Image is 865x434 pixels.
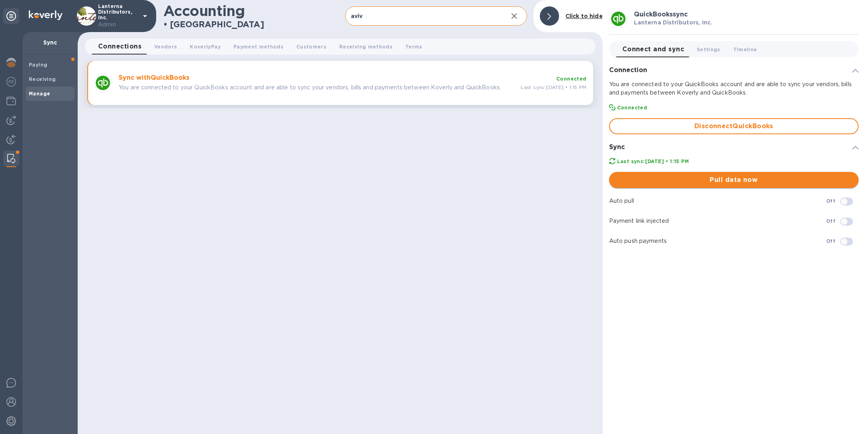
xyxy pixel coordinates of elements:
[609,172,859,188] button: Pull data now
[296,42,326,51] span: Customers
[119,74,189,81] b: Sync with QuickBooks
[609,141,859,154] div: Sync
[29,91,50,97] b: Manage
[556,76,587,82] b: Connected
[826,218,835,224] b: Off
[565,13,603,19] b: Click to hide
[154,42,177,51] span: Vendors
[339,42,392,51] span: Receiving methods
[609,80,859,97] p: You are connected to your QuickBooks account and are able to sync your vendors, bills and payment...
[617,158,689,164] b: Last sync: [DATE] • 1:15 PM
[405,42,422,51] span: Terms
[609,217,826,225] p: Payment link injected
[6,77,16,87] img: Foreign exchange
[609,237,826,245] p: Auto push payments
[29,10,62,20] img: Logo
[609,118,859,134] button: DisconnectQuickBooks
[98,41,141,52] span: Connections
[609,143,625,151] h3: Sync
[609,197,826,205] p: Auto pull
[609,64,859,77] div: Connection
[609,67,647,74] h3: Connection
[826,238,835,244] b: Off
[3,8,19,24] div: Unpin categories
[634,10,688,18] b: QuickBooks sync
[634,19,712,26] b: Lanterna Distributors, Inc.
[6,96,16,106] img: Wallets
[616,175,852,185] span: Pull data now
[521,84,586,90] span: Last sync: [DATE] • 1:15 PM
[622,44,684,55] span: Connect and sync
[29,38,71,46] p: Sync
[190,42,220,51] span: KoverlyPay
[733,45,757,54] span: Timeline
[826,198,835,204] b: Off
[163,2,245,19] h1: Accounting
[29,62,47,68] b: Paying
[119,83,514,92] p: You are connected to your QuickBooks account and are able to sync your vendors, bills and payment...
[29,76,56,82] b: Receiving
[98,20,138,29] p: Admin
[617,105,648,111] b: Connected
[163,19,264,29] h2: • [GEOGRAPHIC_DATA]
[233,42,284,51] span: Payment methods
[697,45,720,54] span: Settings
[616,121,851,131] span: Disconnect QuickBooks
[98,4,138,29] p: Lanterna Distributors, Inc.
